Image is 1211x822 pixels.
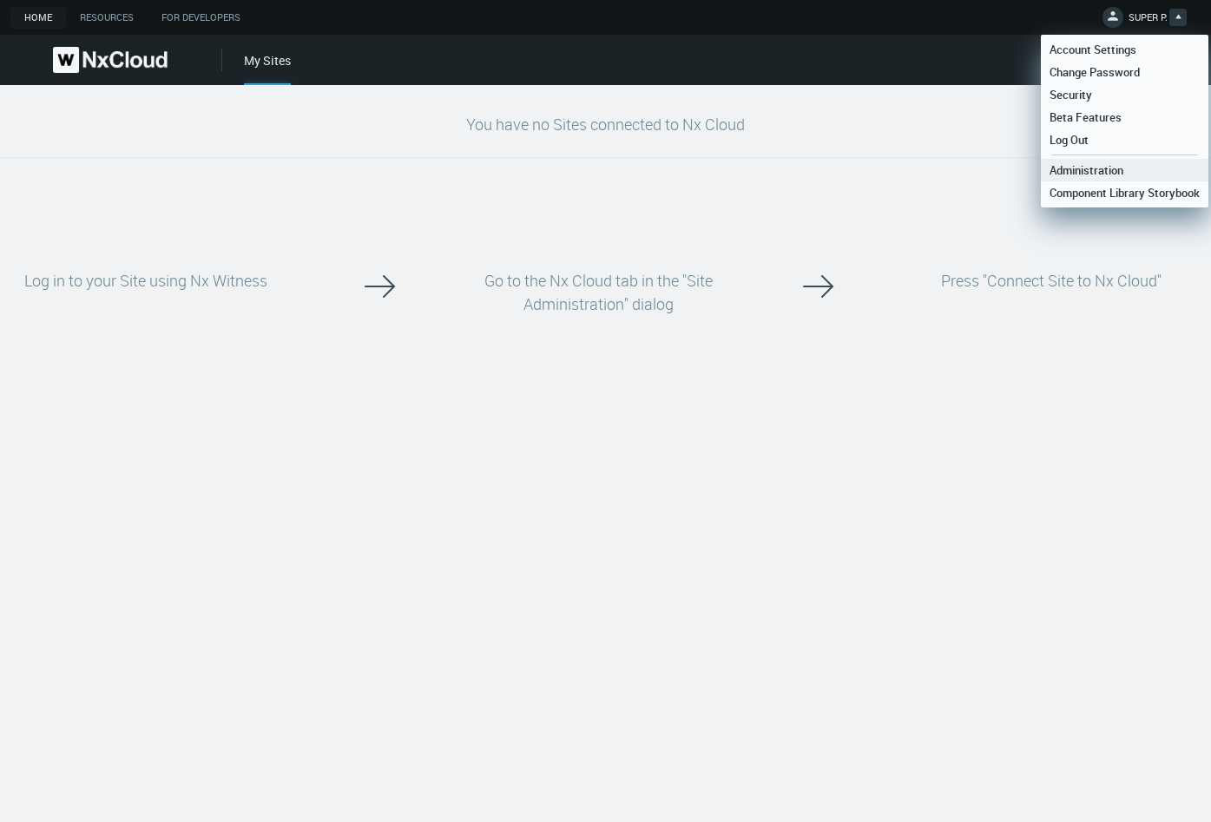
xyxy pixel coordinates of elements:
[24,270,267,291] span: Log in to your Site using Nx Witness
[1041,181,1208,204] a: Component Library Storybook
[53,47,168,73] img: Nx Cloud logo
[1041,42,1145,57] span: Account Settings
[466,114,745,135] span: You have no Sites connected to Nx Cloud
[1041,87,1101,102] span: Security
[1041,83,1208,106] a: Security
[244,51,291,85] div: My Sites
[1041,64,1148,80] span: Change Password
[484,270,713,314] span: Go to the Nx Cloud tab in the "Site Administration" dialog
[1041,109,1130,125] span: Beta Features
[1129,10,1168,30] span: SUPER P.
[1041,185,1208,201] span: Component Library Storybook
[148,7,254,29] a: For Developers
[10,7,66,29] a: Home
[66,7,148,29] a: Resources
[1041,61,1208,83] a: Change Password
[1041,159,1208,181] a: Administration
[941,270,1162,291] span: Press "Connect Site to Nx Cloud"
[1041,38,1208,61] a: Account Settings
[1041,132,1097,148] span: Log Out
[1041,162,1132,178] span: Administration
[1041,106,1208,128] a: Beta Features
